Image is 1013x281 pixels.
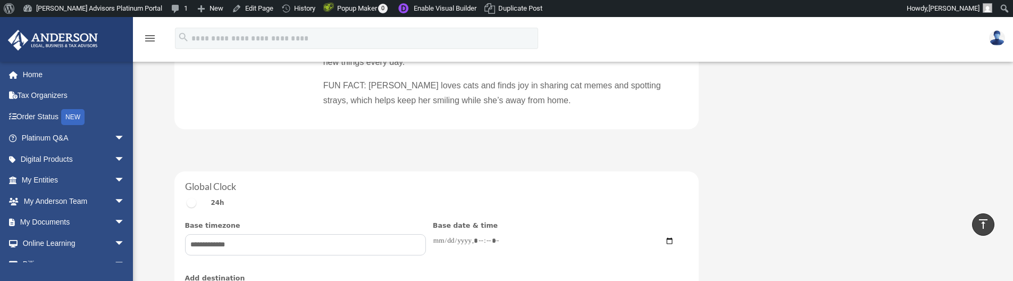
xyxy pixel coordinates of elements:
span: [PERSON_NAME] [928,4,979,12]
span: arrow_drop_down [114,170,136,192]
a: Digital Productsarrow_drop_down [7,148,141,170]
i: vertical_align_top [977,218,990,230]
label: Base date & time [433,220,674,232]
i: search [178,31,189,43]
a: My Documentsarrow_drop_down [7,212,141,233]
a: Billingarrow_drop_down [7,254,141,275]
i: menu [144,32,156,45]
div: NEW [61,109,85,125]
label: Base timezone [185,220,426,232]
span: arrow_drop_down [114,212,136,234]
span: arrow_drop_down [114,233,136,254]
a: My Entitiesarrow_drop_down [7,170,141,191]
img: User Pic [989,30,1005,46]
a: vertical_align_top [972,213,994,236]
a: Home [7,64,141,85]
span: arrow_drop_down [114,254,136,276]
span: arrow_drop_down [114,191,136,212]
span: 24h [211,197,224,209]
img: Anderson Advisors Platinum Portal [5,30,101,51]
h2: Global Clock [185,182,674,197]
span: 0 [378,4,388,13]
a: Order StatusNEW [7,106,141,128]
a: My Anderson Teamarrow_drop_down [7,191,141,212]
span: arrow_drop_down [114,128,136,150]
span: arrow_drop_down [114,148,136,170]
a: menu [144,36,156,45]
label: 12/24 hour toggle [185,196,224,209]
a: Platinum Q&Aarrow_drop_down [7,128,141,149]
a: Tax Organizers [7,85,141,106]
p: FUN FACT: [PERSON_NAME] loves cats and finds joy in sharing cat memes and spotting strays, which ... [323,78,688,108]
a: Online Learningarrow_drop_down [7,233,141,254]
